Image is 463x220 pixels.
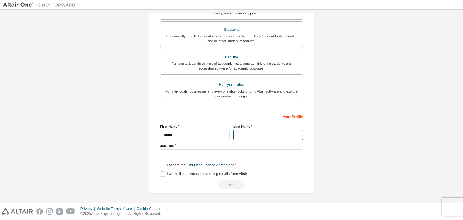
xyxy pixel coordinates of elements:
img: youtube.svg [66,208,75,215]
div: For currently enrolled students looking to access the free Altair Student Edition bundle and all ... [164,34,299,43]
img: altair_logo.svg [2,208,33,215]
div: Cookie Consent [137,206,166,211]
div: Students [164,25,299,34]
div: Website Terms of Use [97,206,137,211]
div: Privacy [80,206,97,211]
div: Read and acccept EULA to continue [160,180,303,189]
img: Altair One [3,2,78,8]
div: For faculty & administrators of academic institutions administering students and accessing softwa... [164,61,299,71]
label: I would like to receive marketing emails from Altair [160,171,247,177]
div: Your Profile [160,112,303,121]
div: Everyone else [164,80,299,89]
div: For individuals, businesses and everyone else looking to try Altair software and explore our prod... [164,89,299,99]
img: instagram.svg [46,208,53,215]
img: facebook.svg [36,208,43,215]
label: Last Name [233,124,303,129]
label: Job Title [160,143,303,148]
img: linkedin.svg [56,208,63,215]
label: First Name [160,124,230,129]
p: © 2025 Altair Engineering, Inc. All Rights Reserved. [80,211,166,216]
div: Faculty [164,53,299,61]
a: End-User License Agreement [187,163,234,167]
label: I accept the [160,163,234,168]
